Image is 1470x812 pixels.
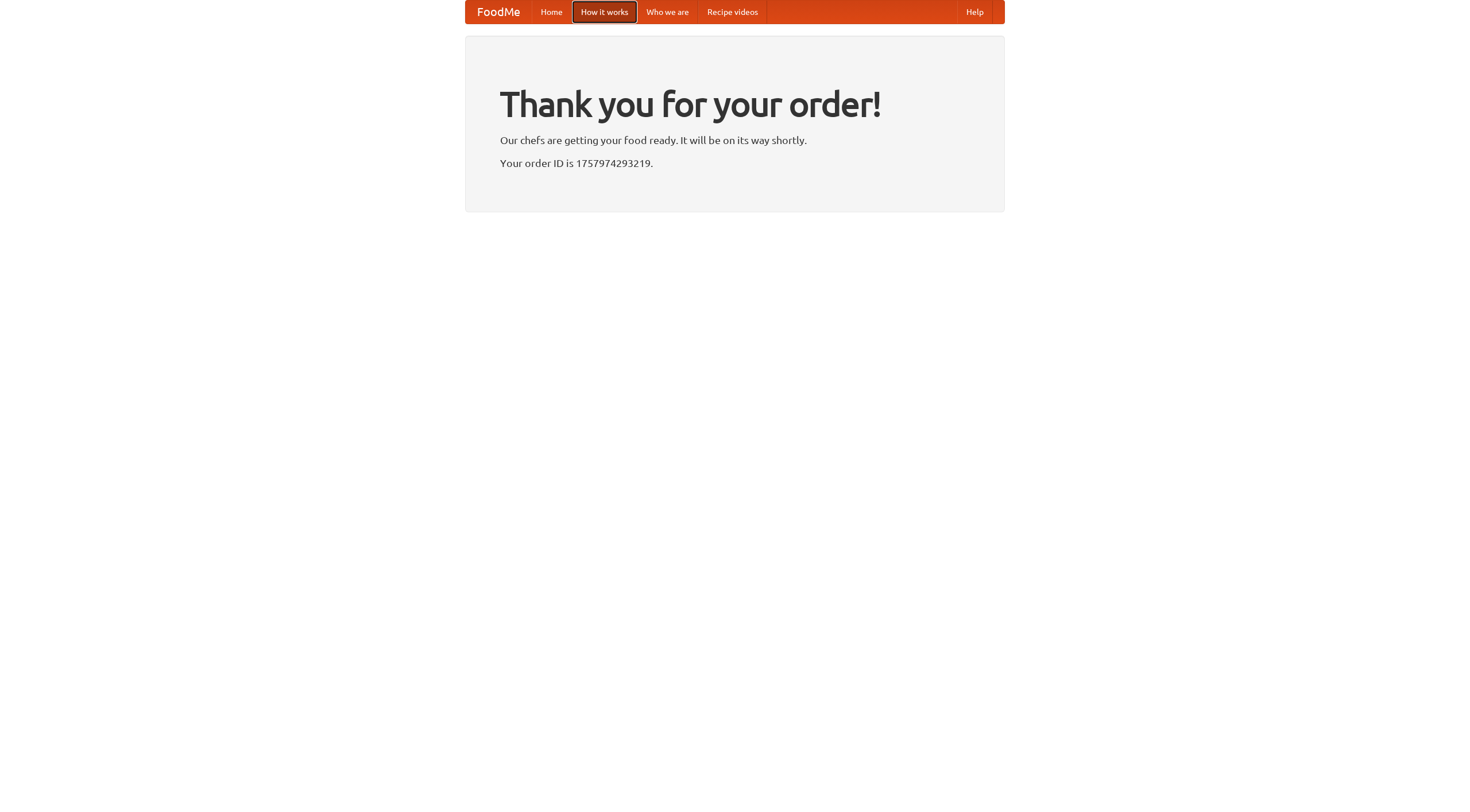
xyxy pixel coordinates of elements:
[532,1,572,24] a: Home
[572,1,637,24] a: How it works
[637,1,698,24] a: Who we are
[500,131,970,149] p: Our chefs are getting your food ready. It will be on its way shortly.
[957,1,993,24] a: Help
[698,1,767,24] a: Recipe videos
[500,76,970,131] h1: Thank you for your order!
[500,154,970,172] p: Your order ID is 1757974293219.
[466,1,532,24] a: FoodMe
